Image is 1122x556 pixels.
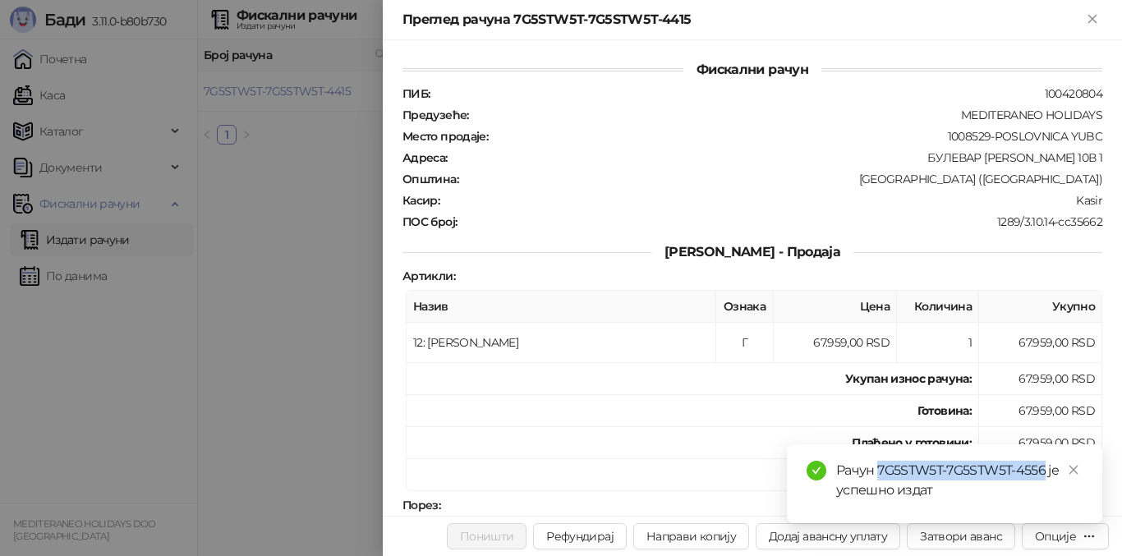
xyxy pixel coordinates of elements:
th: Назив [407,291,716,323]
th: Цена [774,291,897,323]
strong: Адреса : [402,150,448,165]
div: Kasir [441,193,1104,208]
td: Г [716,323,774,363]
button: Додај авансну уплату [756,523,900,549]
span: close [1068,464,1079,476]
div: MEDITERANEO HOLIDAYS [471,108,1104,122]
div: Опције [1035,529,1076,544]
strong: Место продаје : [402,129,488,144]
td: 67.959,00 RSD [979,363,1102,395]
span: check-circle [807,461,826,480]
strong: Укупан износ рачуна : [845,371,972,386]
td: 67.959,00 RSD [774,323,897,363]
button: Close [1083,10,1102,30]
strong: Предузеће : [402,108,469,122]
th: Количина [897,291,979,323]
button: Поништи [447,523,527,549]
strong: Артикли : [402,269,455,283]
strong: ПОС број : [402,214,457,229]
strong: Плаћено у готовини: [852,435,972,450]
span: [PERSON_NAME] - Продаја [651,244,853,260]
button: Рефундирај [533,523,627,549]
strong: ПИБ : [402,86,430,101]
td: 1 [897,323,979,363]
td: 67.959,00 RSD [979,323,1102,363]
span: Направи копију [646,529,736,544]
td: 67.959,00 RSD [979,395,1102,427]
div: 1289/3.10.14-cc35662 [458,214,1104,229]
div: 100420804 [431,86,1104,101]
button: Опције [1022,523,1109,549]
span: Фискални рачун [683,62,821,77]
td: 67.959,00 RSD [979,427,1102,459]
th: Укупно [979,291,1102,323]
strong: Порез : [402,498,440,512]
th: Ознака [716,291,774,323]
strong: Касир : [402,193,439,208]
div: Рачун 7G5STW5T-7G5STW5T-4556 је успешно издат [836,461,1083,500]
button: Затвори аванс [907,523,1015,549]
button: Направи копију [633,523,749,549]
div: [GEOGRAPHIC_DATA] ([GEOGRAPHIC_DATA]) [460,172,1104,186]
strong: Општина : [402,172,458,186]
strong: Готовина : [917,403,972,418]
div: Преглед рачуна 7G5STW5T-7G5STW5T-4415 [402,10,1083,30]
div: БУЛЕВАР [PERSON_NAME] 10В 1 [449,150,1104,165]
td: 12: [PERSON_NAME] [407,323,716,363]
div: 1008529-POSLOVNICA YUBC [490,129,1104,144]
a: Close [1065,461,1083,479]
